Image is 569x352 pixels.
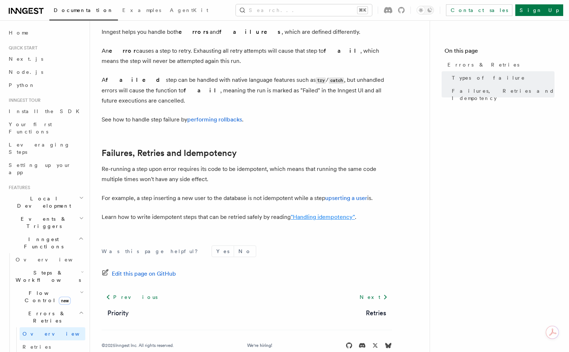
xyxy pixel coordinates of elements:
span: Inngest Functions [6,236,78,250]
a: Examples [118,2,165,20]
span: Documentation [54,7,114,13]
strong: error [109,47,136,54]
a: Next [355,291,392,304]
strong: fail [324,47,360,54]
span: Your first Functions [9,121,52,135]
span: Overview [22,331,97,337]
button: Steps & Workflows [13,266,85,287]
a: Errors & Retries [445,58,554,71]
p: Re-running a step upon error requires its code to be idempotent, which means that running the sam... [102,164,392,184]
span: Leveraging Steps [9,142,70,155]
button: Errors & Retries [13,307,85,327]
a: Priority [107,308,129,318]
span: Setting up your app [9,162,71,175]
p: See how to handle step failure by . [102,115,392,125]
span: Python [9,82,35,88]
span: Flow Control [13,289,80,304]
span: Features [6,185,30,191]
span: Errors & Retries [13,310,79,324]
a: Setting up your app [6,159,85,179]
button: Search...⌘K [236,4,372,16]
a: Types of failure [449,71,554,84]
span: Home [9,29,29,36]
span: AgentKit [170,7,208,13]
a: Home [6,26,85,39]
strong: fail [184,87,220,94]
span: Events & Triggers [6,215,79,230]
p: Was this page helpful? [102,248,203,255]
a: Node.js [6,65,85,79]
span: Node.js [9,69,43,75]
a: Contact sales [446,4,512,16]
span: Types of failure [452,74,525,81]
button: Toggle dark mode [417,6,434,15]
span: Steps & Workflows [13,269,81,284]
span: Inngest tour [6,97,41,103]
p: For example, a step inserting a new user to the database is not idempotent while a step is. [102,193,392,203]
span: Examples [122,7,161,13]
span: Retries [22,344,51,350]
a: Overview [13,253,85,266]
button: Yes [212,246,234,257]
a: Sign Up [515,4,563,16]
kbd: ⌘K [357,7,368,14]
a: Previous [102,291,161,304]
a: Failures, Retries and Idempotency [449,84,554,105]
a: Failures, Retries and Idempotency [102,148,237,158]
button: No [234,246,256,257]
span: Overview [16,257,90,263]
a: We're hiring! [247,343,272,348]
span: new [59,297,71,305]
a: Python [6,79,85,92]
a: Install the SDK [6,105,85,118]
strong: failed [106,76,166,83]
strong: errors [179,28,210,35]
p: A step can be handled with native language features such as / , but unhandled errors will cause t... [102,75,392,106]
a: "Handling idempotency" [291,213,355,220]
a: Next.js [6,52,85,65]
a: Documentation [49,2,118,20]
button: Inngest Functions [6,233,85,253]
code: try [316,77,326,84]
h4: On this page [445,47,554,58]
a: Edit this page on GitHub [102,269,176,279]
div: © 2025 Inngest Inc. All rights reserved. [102,343,174,348]
button: Local Development [6,192,85,212]
code: catch [329,77,344,84]
p: An causes a step to retry. Exhausting all retry attempts will cause that step to , which means th... [102,46,392,66]
a: Your first Functions [6,118,85,138]
a: Overview [20,327,85,340]
a: upserting a user [325,195,367,201]
span: Failures, Retries and Idempotency [452,87,554,102]
p: Inngest helps you handle both and , which are defined differently. [102,27,392,37]
span: Next.js [9,56,43,62]
strong: failures [219,28,282,35]
a: AgentKit [165,2,213,20]
span: Install the SDK [9,108,84,114]
button: Flow Controlnew [13,287,85,307]
a: Leveraging Steps [6,138,85,159]
span: Edit this page on GitHub [112,269,176,279]
a: performing rollbacks [187,116,242,123]
span: Quick start [6,45,37,51]
p: Learn how to write idempotent steps that can be retried safely by reading . [102,212,392,222]
button: Events & Triggers [6,212,85,233]
a: Retries [366,308,386,318]
span: Errors & Retries [447,61,519,68]
span: Local Development [6,195,79,209]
